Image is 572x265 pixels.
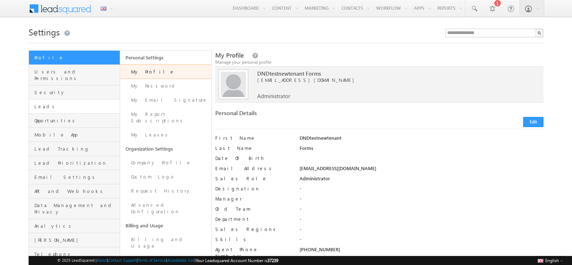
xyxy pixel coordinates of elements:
label: Manager [215,195,291,202]
a: My Email Signature [120,93,211,107]
div: DNDtestnewtenant [300,135,543,145]
button: English [536,256,565,265]
button: Edit [523,117,543,127]
span: [PERSON_NAME] [34,237,118,243]
div: Manage your personal profile [215,59,543,66]
span: Users and Permissions [34,68,118,81]
div: - [300,226,543,236]
a: My Report Subscriptions [120,107,211,128]
a: Users and Permissions [29,65,120,85]
span: Mobile App [34,131,118,138]
a: Telephony [29,247,120,261]
span: API and Webhooks [34,188,118,194]
a: [PERSON_NAME] [29,233,120,247]
div: Forms [300,145,543,155]
a: API and Webhooks [29,184,120,198]
label: Sales Regions [215,226,291,232]
label: Agent Phone Numbers [215,246,291,259]
a: Data Management and Privacy [29,198,120,219]
label: Email Address [215,165,291,172]
a: Advanced Configuration [120,198,211,219]
a: My Password [120,79,211,93]
div: - [300,195,543,206]
a: Leads [29,100,120,114]
a: Acceptable Use [167,258,195,262]
label: Last Name [215,145,291,151]
a: My Leaves [120,128,211,142]
label: Old Team [215,206,291,212]
div: - [300,236,543,246]
a: Lead Tracking [29,142,120,156]
a: Contact Support [108,258,137,262]
div: - [300,206,543,216]
span: English [545,258,559,263]
span: [EMAIL_ADDRESS][DOMAIN_NAME] [257,77,520,83]
a: Security [29,85,120,100]
label: Department [215,216,291,222]
label: Skills [215,236,291,243]
label: Sales Role [215,175,291,182]
a: Request History [120,184,211,198]
div: Personal Details [215,110,375,120]
span: Email Settings [34,174,118,180]
span: Profile [34,54,118,61]
label: Date Of Birth [215,155,291,161]
a: Billing and Usage [120,219,211,232]
span: Data Management and Privacy [34,202,118,215]
a: Mobile App [29,128,120,142]
a: Custom Logo [120,170,211,184]
span: 37239 [267,258,278,263]
span: Your Leadsquared Account Number is [196,258,278,263]
span: Leads [34,103,118,110]
div: [EMAIL_ADDRESS][DOMAIN_NAME] [300,165,543,175]
span: Analytics [34,223,118,229]
span: DNDtestnewtenant Forms [257,70,520,77]
label: First Name [215,135,291,141]
a: Billing and Usage [120,232,211,253]
a: Profile [29,51,120,65]
a: About [97,258,107,262]
span: Telephony [34,251,118,257]
div: - [300,216,543,226]
span: My Profile [215,51,244,59]
a: Personal Settings [120,51,211,64]
a: Email Settings [29,170,120,184]
label: Designation [215,185,291,192]
a: Terms of Service [138,258,166,262]
div: Administrator [300,175,543,185]
span: Lead Tracking [34,146,118,152]
a: Organization Settings [120,142,211,156]
span: © 2025 LeadSquared | | | | | [57,257,278,264]
div: [PHONE_NUMBER] [300,246,543,256]
span: Settings [29,26,60,38]
a: Company Profile [120,156,211,170]
span: Administrator [257,93,290,99]
div: - [300,185,543,195]
a: Analytics [29,219,120,233]
span: Security [34,89,118,96]
a: My Profile [120,64,211,79]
